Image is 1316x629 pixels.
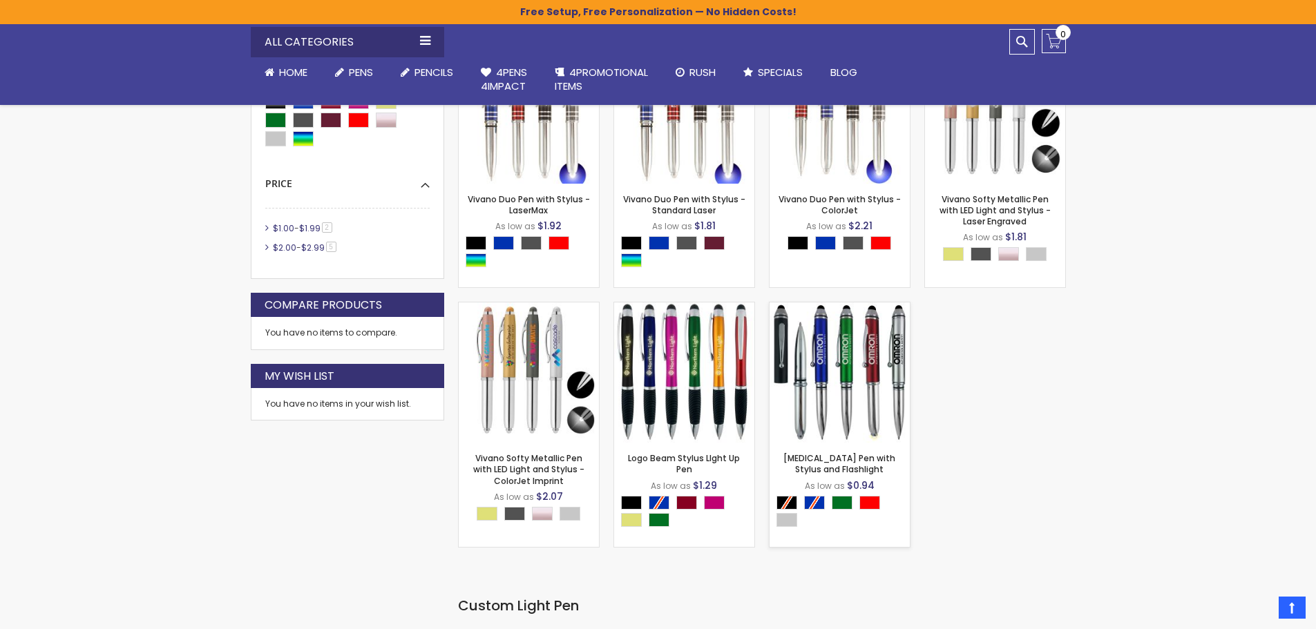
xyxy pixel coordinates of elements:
[459,43,599,184] img: Vivano Duo Pen with Stylus - LaserMax
[477,507,587,524] div: Select A Color
[788,236,808,250] div: Black
[758,65,803,79] span: Specials
[621,496,754,530] div: Select A Color
[998,247,1019,261] div: Rose Gold
[832,496,852,510] div: Green
[621,236,642,250] div: Black
[1279,597,1306,619] a: Top
[1026,247,1047,261] div: Silver
[555,65,648,93] span: 4PROMOTIONAL ITEMS
[1060,28,1066,41] span: 0
[458,597,1066,615] h2: Custom Light Pen
[770,302,910,313] a: Kyra Pen with Stylus and Flashlight
[273,242,296,253] span: $2.00
[322,222,332,233] span: 2
[776,496,910,530] div: Select A Color
[459,302,599,443] img: Vivano Softy Metallic Pen with LED Light and Stylus - ColorJet Imprint
[859,496,880,510] div: Red
[689,65,716,79] span: Rush
[466,253,486,267] div: Assorted
[704,236,725,250] div: Dark Red
[621,496,642,510] div: Black
[481,65,527,93] span: 4Pens 4impact
[788,236,898,253] div: Select A Color
[943,247,964,261] div: Gold
[779,193,901,216] a: Vivano Duo Pen with Stylus - ColorJet
[477,507,497,521] div: Gold
[971,247,991,261] div: Gunmetal
[466,236,599,271] div: Select A Color
[541,57,662,102] a: 4PROMOTIONALITEMS
[805,480,845,492] span: As low as
[251,317,444,349] div: You have no items to compare.
[694,219,716,233] span: $1.81
[770,43,910,184] img: Vivano Duo Pen with Stylus - ColorJet
[387,57,467,88] a: Pencils
[521,236,542,250] div: Gunmetal
[269,222,337,234] a: $1.00-$1.992
[614,302,754,443] img: Logo Beam Stylus LIght Up Pen
[536,490,563,503] span: $2.07
[652,220,692,232] span: As low as
[537,219,562,233] span: $1.92
[473,452,584,486] a: Vivano Softy Metallic Pen with LED Light and Stylus - ColorJet Imprint
[459,302,599,313] a: Vivano Softy Metallic Pen with LED Light and Stylus - ColorJet Imprint
[414,65,453,79] span: Pencils
[549,236,569,250] div: Red
[628,452,740,475] a: Logo Beam Stylus LIght Up Pen
[504,507,525,521] div: Gunmetal
[321,57,387,88] a: Pens
[1042,29,1066,53] a: 0
[621,513,642,527] div: Gold
[693,478,717,492] span: $1.29
[940,193,1051,227] a: Vivano Softy Metallic Pen with LED Light and Stylus - Laser Engraved
[299,222,321,234] span: $1.99
[651,480,691,492] span: As low as
[265,398,430,409] div: You have no items in your wish list.
[830,65,857,79] span: Blog
[467,57,541,102] a: 4Pens4impact
[494,491,534,503] span: As low as
[493,236,514,250] div: Blue
[560,507,580,521] div: Silver
[614,43,754,184] img: Vivano Duo Pen with Stylus - Standard Laser
[847,478,875,492] span: $0.94
[279,65,307,79] span: Home
[251,27,444,57] div: All Categories
[843,236,864,250] div: Gunmetal
[676,236,697,250] div: Gunmetal
[273,222,294,234] span: $1.00
[466,236,486,250] div: Black
[251,57,321,88] a: Home
[963,231,1003,243] span: As low as
[349,65,373,79] span: Pens
[783,452,895,475] a: [MEDICAL_DATA] Pen with Stylus and Flashlight
[265,298,382,313] strong: Compare Products
[676,496,697,510] div: Burgundy
[729,57,817,88] a: Specials
[806,220,846,232] span: As low as
[468,193,590,216] a: Vivano Duo Pen with Stylus - LaserMax
[770,302,910,443] img: Kyra Pen with Stylus and Flashlight
[532,507,553,521] div: Rose Gold
[817,57,871,88] a: Blog
[1005,230,1027,244] span: $1.81
[704,496,725,510] div: Fushia
[621,253,642,267] div: Assorted
[265,167,430,191] div: Price
[943,247,1053,264] div: Select A Color
[649,513,669,527] div: Green
[495,220,535,232] span: As low as
[815,236,836,250] div: Blue
[265,369,334,384] strong: My Wish List
[623,193,745,216] a: Vivano Duo Pen with Stylus - Standard Laser
[326,242,336,252] span: 5
[621,236,754,271] div: Select A Color
[870,236,891,250] div: Red
[925,43,1065,184] img: Vivano Softy Metallic Pen with LED Light and Stylus - Laser Engraved
[269,242,341,253] a: $2.00-$2.995
[848,219,872,233] span: $2.21
[301,242,325,253] span: $2.99
[662,57,729,88] a: Rush
[649,236,669,250] div: Blue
